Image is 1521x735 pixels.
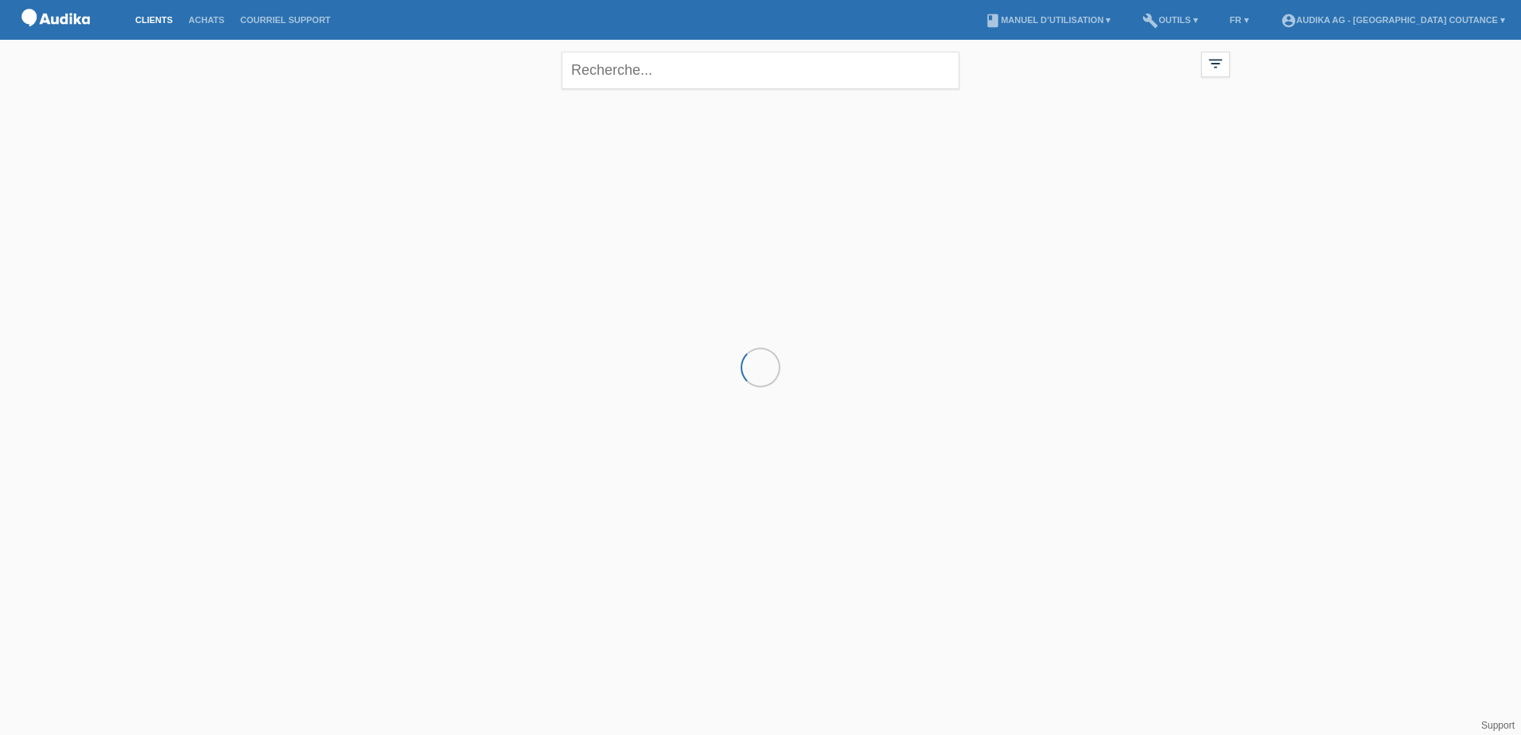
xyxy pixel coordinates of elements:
i: account_circle [1281,13,1297,29]
i: book [985,13,1001,29]
a: buildOutils ▾ [1134,15,1205,25]
a: Clients [127,15,181,25]
a: Support [1481,720,1515,731]
a: account_circleAudika AG - [GEOGRAPHIC_DATA] Coutance ▾ [1273,15,1513,25]
i: build [1142,13,1158,29]
a: Courriel Support [232,15,338,25]
a: bookManuel d’utilisation ▾ [977,15,1118,25]
i: filter_list [1207,55,1224,72]
a: Achats [181,15,232,25]
input: Recherche... [562,52,959,89]
a: FR ▾ [1222,15,1257,25]
a: POS — MF Group [16,31,95,43]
